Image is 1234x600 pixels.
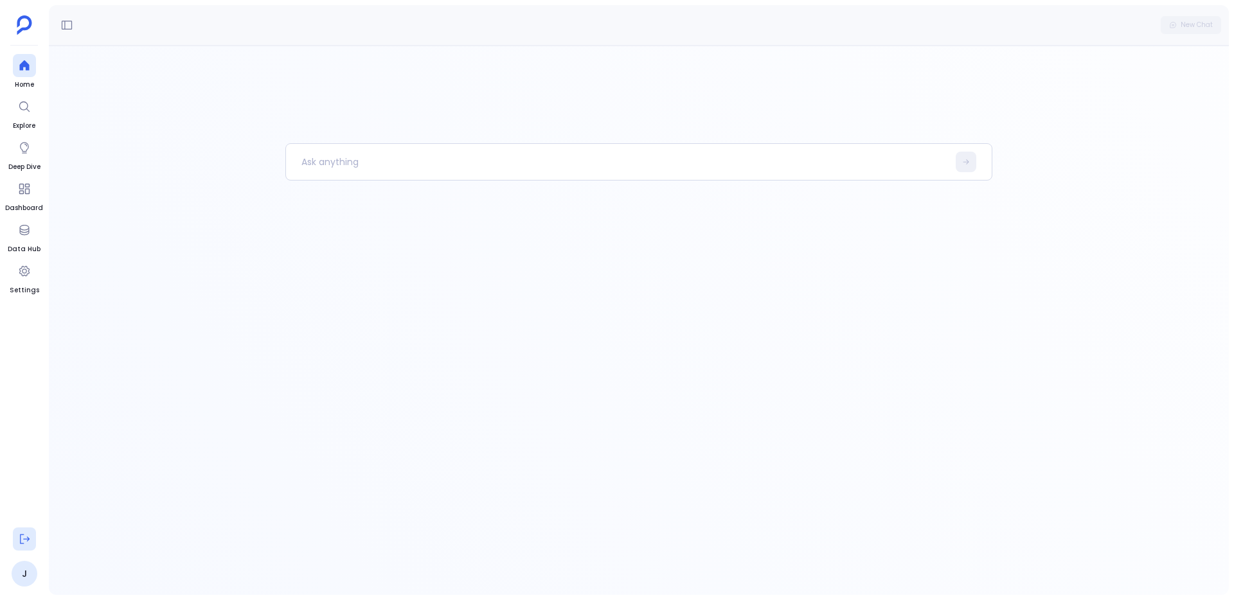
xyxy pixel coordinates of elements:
a: Home [13,54,36,90]
span: Data Hub [8,244,40,254]
a: Deep Dive [8,136,40,172]
span: Deep Dive [8,162,40,172]
span: Settings [10,285,39,296]
span: Dashboard [5,203,43,213]
span: Explore [13,121,36,131]
a: Dashboard [5,177,43,213]
a: Settings [10,260,39,296]
a: Explore [13,95,36,131]
a: J [12,561,37,587]
img: petavue logo [17,15,32,35]
a: Data Hub [8,218,40,254]
span: Home [13,80,36,90]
